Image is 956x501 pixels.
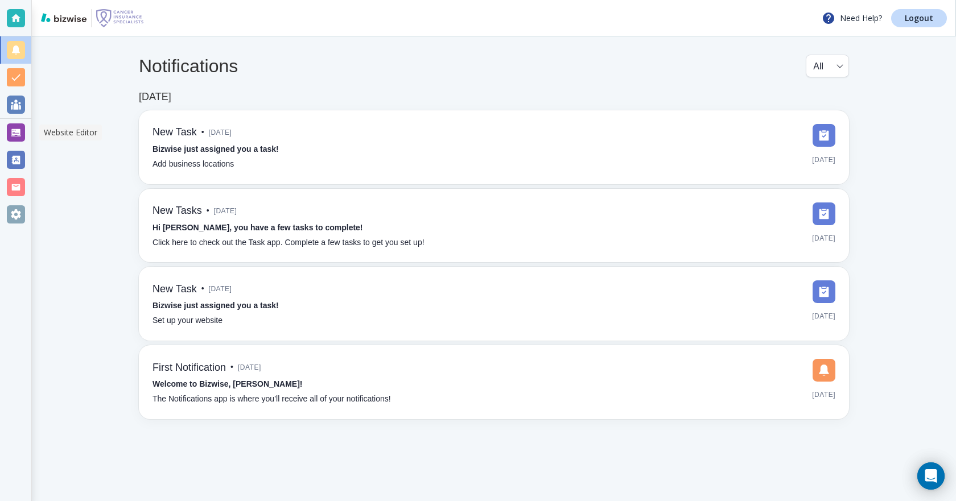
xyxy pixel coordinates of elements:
p: • [201,126,204,139]
p: Need Help? [822,11,882,25]
h6: New Tasks [153,205,202,217]
span: [DATE] [238,359,261,376]
div: All [813,55,842,77]
p: Add business locations [153,158,234,171]
p: Website Editor [44,127,97,138]
a: First Notification•[DATE]Welcome to Bizwise, [PERSON_NAME]!The Notifications app is where you’ll ... [139,345,849,419]
span: [DATE] [812,308,835,325]
p: • [230,361,233,374]
img: DashboardSidebarTasks.svg [813,124,835,147]
span: [DATE] [214,202,237,220]
a: New Task•[DATE]Bizwise just assigned you a task!Set up your website[DATE] [139,267,849,341]
h6: [DATE] [139,91,171,103]
img: Cancer Insurance Specialists [96,9,144,27]
strong: Welcome to Bizwise, [PERSON_NAME]! [153,379,302,388]
p: The Notifications app is where you’ll receive all of your notifications! [153,393,391,405]
strong: Bizwise just assigned you a task! [153,144,279,154]
span: [DATE] [209,280,232,297]
a: Logout [891,9,947,27]
span: [DATE] [812,386,835,403]
p: • [207,205,209,217]
img: DashboardSidebarNotification.svg [813,359,835,382]
p: Set up your website [153,314,222,327]
img: DashboardSidebarTasks.svg [813,280,835,303]
a: New Task•[DATE]Bizwise just assigned you a task!Add business locations[DATE] [139,110,849,184]
p: • [201,283,204,295]
span: [DATE] [812,151,835,168]
h4: Notifications [139,55,238,77]
a: New Tasks•[DATE]Hi [PERSON_NAME], you have a few tasks to complete!Click here to check out the Ta... [139,189,849,263]
span: [DATE] [812,230,835,247]
div: Open Intercom Messenger [917,462,945,490]
span: [DATE] [209,124,232,141]
img: DashboardSidebarTasks.svg [813,202,835,225]
p: Logout [905,14,933,22]
h6: New Task [153,126,197,139]
h6: First Notification [153,362,226,374]
h6: New Task [153,283,197,296]
strong: Hi [PERSON_NAME], you have a few tasks to complete! [153,223,363,232]
strong: Bizwise just assigned you a task! [153,301,279,310]
p: Click here to check out the Task app. Complete a few tasks to get you set up! [153,237,425,249]
img: bizwise [41,13,86,22]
